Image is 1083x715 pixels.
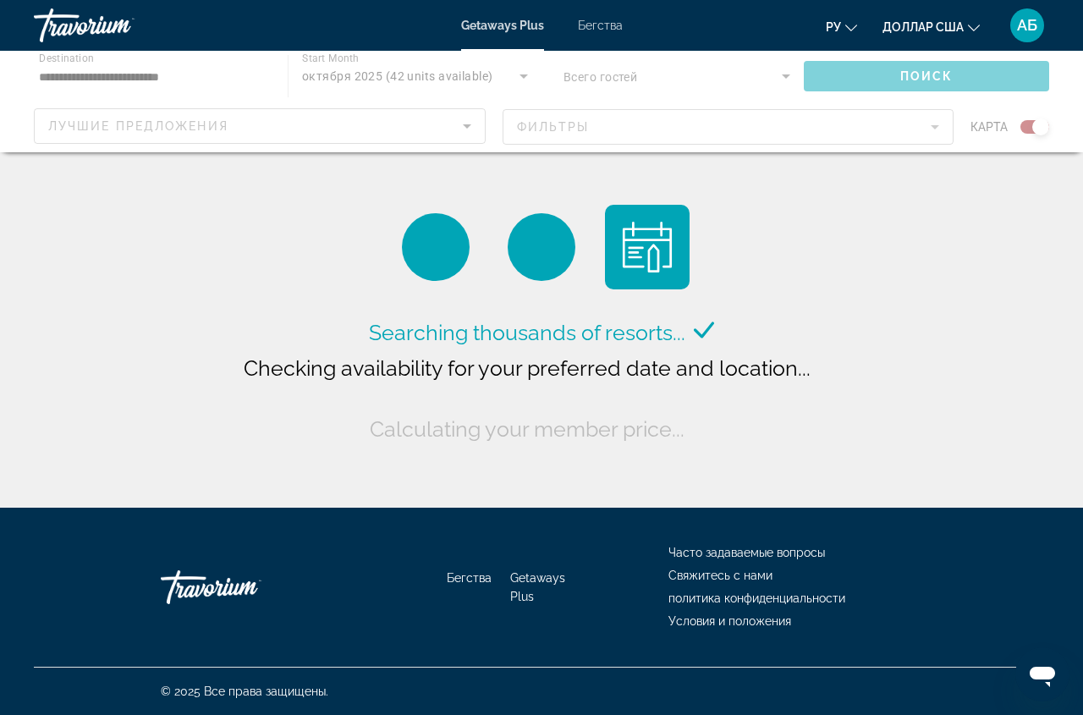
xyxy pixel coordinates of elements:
[882,20,964,34] font: доллар США
[1005,8,1049,43] button: Меню пользователя
[826,20,841,34] font: ру
[34,3,203,47] a: Травориум
[578,19,623,32] a: Бегства
[1015,647,1069,701] iframe: Кнопка запуска окна обмена сообщениями
[461,19,544,32] a: Getaways Plus
[370,416,684,442] span: Calculating your member price...
[161,685,328,698] font: © 2025 Все права защищены.
[369,320,685,345] span: Searching thousands of resorts...
[1017,16,1037,34] font: АБ
[510,571,565,603] a: Getaways Plus
[161,562,330,613] a: Травориум
[244,355,811,381] span: Checking availability for your preferred date and location...
[447,571,492,585] a: Бегства
[668,614,791,628] a: Условия и положения
[668,546,825,559] a: Часто задаваемые вопросы
[882,14,980,39] button: Изменить валюту
[826,14,857,39] button: Изменить язык
[668,569,772,582] a: Свяжитесь с нами
[668,591,845,605] a: политика конфиденциальности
